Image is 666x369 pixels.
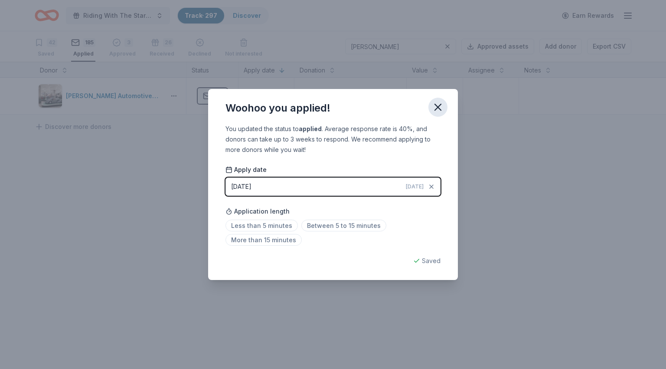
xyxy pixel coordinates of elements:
[225,206,290,217] span: Application length
[299,125,322,132] b: applied
[225,165,267,174] span: Apply date
[225,124,441,155] div: You updated the status to . Average response rate is 40%, and donors can take up to 3 weeks to re...
[225,220,298,231] span: Less than 5 minutes
[231,181,251,192] div: [DATE]
[225,101,330,115] div: Woohoo you applied!
[301,220,386,231] span: Between 5 to 15 minutes
[225,234,302,246] span: More than 15 minutes
[406,183,424,190] span: [DATE]
[225,178,441,196] button: [DATE][DATE]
